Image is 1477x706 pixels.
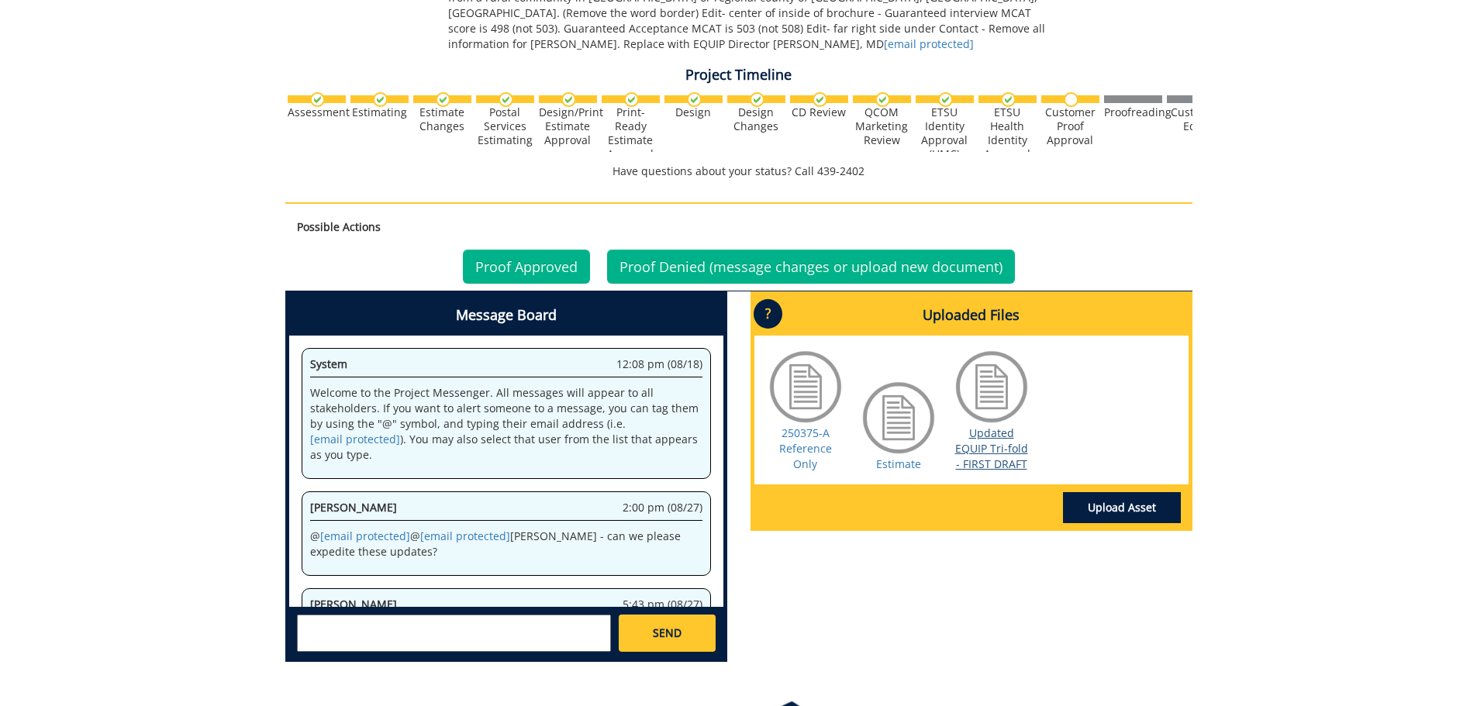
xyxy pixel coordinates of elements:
[687,92,702,107] img: checkmark
[955,425,1028,471] a: Updated EQUIP Tri-fold - FIRST DRAFT
[664,105,723,119] div: Design
[916,105,974,161] div: ETSU Identity Approval (UMC)
[320,529,410,543] a: [email protected]
[779,425,832,471] a: 250375-A Reference Only
[420,529,510,543] a: [email protected]
[813,92,827,107] img: checkmark
[884,36,974,51] a: [email protected]
[1001,92,1016,107] img: checkmark
[310,92,325,107] img: checkmark
[463,250,590,284] a: Proof Approved
[1064,92,1078,107] img: no
[853,105,911,147] div: QCOM Marketing Review
[623,597,702,612] span: 5:43 pm (08/27)
[297,219,381,234] strong: Possible Actions
[436,92,450,107] img: checkmark
[350,105,409,119] div: Estimating
[310,385,702,463] p: Welcome to the Project Messenger. All messages will appear to all stakeholders. If you want to al...
[285,164,1192,179] p: Have questions about your status? Call 439-2402
[727,105,785,133] div: Design Changes
[285,67,1192,83] h4: Project Timeline
[1167,105,1225,133] div: Customer Edits
[754,299,782,329] p: ?
[310,356,347,371] span: System
[875,92,890,107] img: checkmark
[539,105,597,147] div: Design/Print Estimate Approval
[790,105,848,119] div: CD Review
[289,295,723,336] h4: Message Board
[754,295,1189,336] h4: Uploaded Files
[310,597,397,611] span: [PERSON_NAME]
[1104,105,1162,119] div: Proofreading
[310,529,702,560] p: @ @ [PERSON_NAME] - can we please expedite these updates?
[476,105,534,147] div: Postal Services Estimating
[876,456,921,471] a: Estimate
[750,92,764,107] img: checkmark
[938,92,953,107] img: checkmark
[624,92,639,107] img: checkmark
[607,250,1015,284] a: Proof Denied (message changes or upload new document)
[1063,492,1181,523] a: Upload Asset
[1041,105,1099,147] div: Customer Proof Approval
[619,615,715,652] a: SEND
[413,105,471,133] div: Estimate Changes
[561,92,576,107] img: checkmark
[616,356,702,372] span: 12:08 pm (08/18)
[373,92,388,107] img: checkmark
[288,105,346,119] div: Assessment
[297,615,611,652] textarea: messageToSend
[653,625,682,641] span: SEND
[499,92,513,107] img: checkmark
[310,432,400,446] a: [email protected]
[602,105,660,161] div: Print-Ready Estimate Approval
[310,500,397,515] span: [PERSON_NAME]
[978,105,1037,161] div: ETSU Health Identity Approval
[623,500,702,515] span: 2:00 pm (08/27)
